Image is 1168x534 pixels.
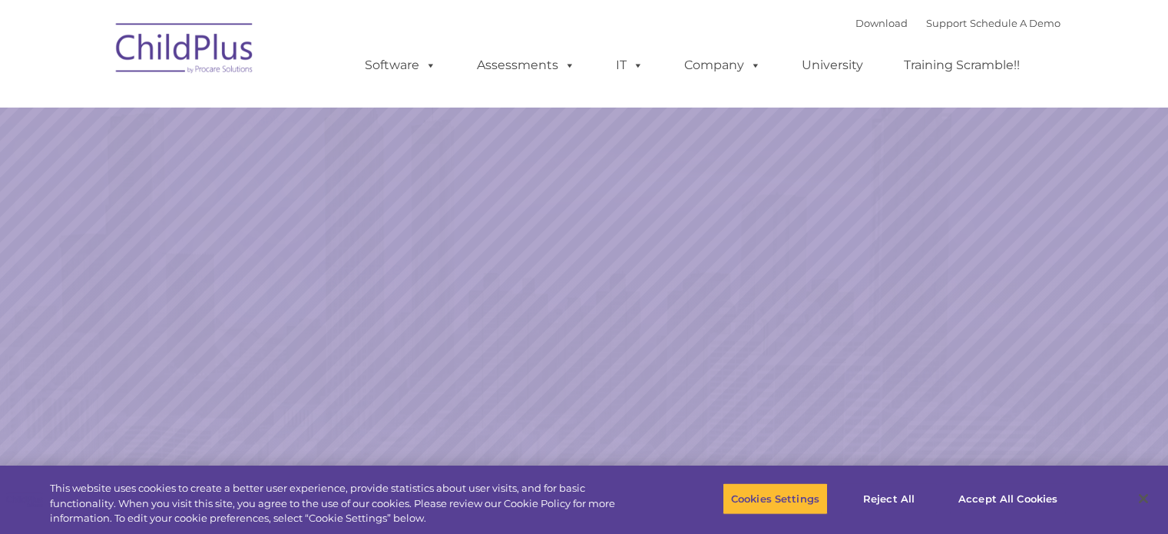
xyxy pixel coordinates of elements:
[970,17,1060,29] a: Schedule A Demo
[601,50,659,81] a: IT
[349,50,452,81] a: Software
[855,17,908,29] a: Download
[786,50,878,81] a: University
[50,481,643,526] div: This website uses cookies to create a better user experience, provide statistics about user visit...
[888,50,1035,81] a: Training Scramble!!
[462,50,591,81] a: Assessments
[926,17,967,29] a: Support
[723,483,828,515] button: Cookies Settings
[841,483,937,515] button: Reject All
[108,12,262,89] img: ChildPlus by Procare Solutions
[1127,482,1160,516] button: Close
[669,50,776,81] a: Company
[855,17,1060,29] font: |
[950,483,1066,515] button: Accept All Cookies
[794,348,989,400] a: Learn More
